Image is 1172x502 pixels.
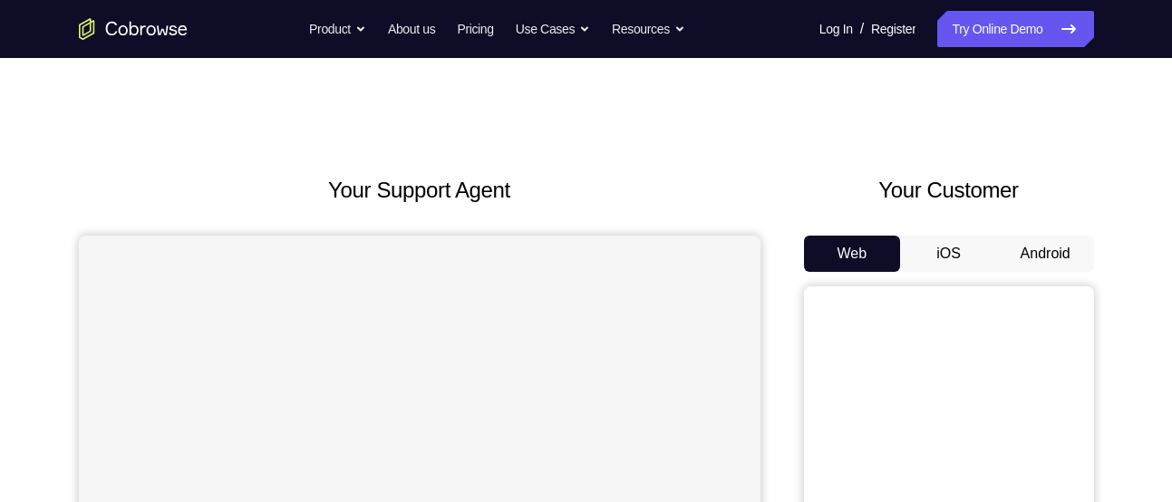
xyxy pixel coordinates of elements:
a: Log In [819,11,853,47]
a: Register [871,11,915,47]
button: Web [804,236,901,272]
button: Product [309,11,366,47]
h2: Your Customer [804,174,1094,207]
a: Pricing [457,11,493,47]
a: Try Online Demo [937,11,1093,47]
span: / [860,18,864,40]
a: About us [388,11,435,47]
button: Resources [612,11,685,47]
button: Android [997,236,1094,272]
a: Go to the home page [79,18,188,40]
button: Use Cases [516,11,590,47]
h2: Your Support Agent [79,174,760,207]
button: iOS [900,236,997,272]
